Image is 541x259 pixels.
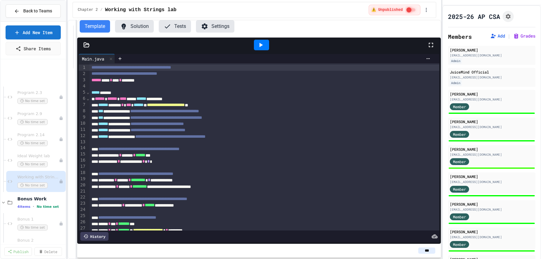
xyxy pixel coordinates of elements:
div: [EMAIL_ADDRESS][DOMAIN_NAME] [450,235,534,239]
div: 11 [79,127,86,133]
span: No time set [17,225,48,230]
span: Program 2.3 [17,90,59,96]
div: 16 [79,157,86,163]
div: 5 [79,89,86,96]
div: Unpublished [59,95,63,99]
div: [EMAIL_ADDRESS][DOMAIN_NAME] [450,152,534,157]
span: Working with Strings lab [17,175,59,180]
span: | [508,32,511,40]
span: ⚠️ Unpublished [371,7,403,12]
div: [PERSON_NAME] [450,201,534,207]
div: Main.java [79,56,107,62]
div: Unpublished [59,158,63,163]
span: Program 2.14 [17,132,59,138]
span: No time set [17,98,48,104]
div: [PERSON_NAME] [450,119,534,124]
span: / [100,7,102,12]
div: 26 [79,219,86,225]
a: Share Items [6,42,61,55]
div: 7 [79,102,86,108]
div: [PERSON_NAME] [450,229,534,234]
div: [EMAIL_ADDRESS][DOMAIN_NAME] [450,53,534,58]
iframe: chat widget [490,207,535,234]
div: Unpublished [59,137,63,141]
div: Unpublished [59,116,63,120]
div: 17 [79,163,86,170]
div: 21 [79,188,86,194]
div: [PERSON_NAME] [450,174,534,179]
div: [PERSON_NAME] [450,146,534,152]
div: Unpublished [59,179,63,184]
span: Working with Strings lab [105,6,176,14]
h1: 2025-26 AP CSA [448,12,500,21]
a: Delete [34,247,62,256]
div: 3 [79,77,86,83]
span: Bonus 2 [17,238,59,243]
div: 1 [79,65,86,71]
div: 4 [79,83,86,89]
span: Member [453,104,466,109]
span: Member [453,242,466,247]
div: 6 [79,96,86,102]
span: Bonus Work [17,196,64,202]
div: Main.java [79,54,115,63]
div: [PERSON_NAME] [450,91,534,97]
div: 2 [79,71,86,77]
div: 14 [79,145,86,151]
div: 27 [79,225,86,231]
div: 23 [79,200,86,207]
span: Fold line [86,90,89,95]
div: Admin [450,58,462,64]
span: Member [453,159,466,164]
span: No time set [17,140,48,146]
div: [EMAIL_ADDRESS][DOMAIN_NAME] [450,125,534,129]
div: [EMAIL_ADDRESS][DOMAIN_NAME] [450,207,534,212]
span: Member [453,132,466,137]
span: Member [453,186,466,192]
button: Template [80,20,110,33]
div: 13 [79,139,86,145]
span: Program 2.9 [17,111,59,117]
button: Tests [159,20,191,33]
span: Ideal Weight lab [17,154,59,159]
div: 8 [79,108,86,114]
button: Settings [196,20,234,33]
div: 24 [79,207,86,213]
div: 22 [79,194,86,200]
div: Admin [450,80,462,86]
div: [EMAIL_ADDRESS][DOMAIN_NAME] [450,75,534,80]
button: Grades [513,33,535,39]
span: • [33,204,34,209]
button: Back to Teams [6,4,61,18]
span: No time set [17,182,48,188]
div: 18 [79,170,86,176]
iframe: chat widget [515,234,535,253]
div: 20 [79,182,86,188]
span: No time set [17,119,48,125]
div: Unpublished [59,221,63,226]
span: Chapter 2 [78,7,98,12]
div: [EMAIL_ADDRESS][DOMAIN_NAME] [450,180,534,184]
div: History [80,232,109,241]
span: Fold line [86,96,89,101]
span: Back to Teams [23,8,52,14]
span: Member [453,214,466,220]
button: Add [490,33,505,39]
div: [PERSON_NAME] [450,47,534,53]
div: 12 [79,133,86,139]
div: [EMAIL_ADDRESS][DOMAIN_NAME] [450,97,534,102]
div: 25 [79,213,86,219]
div: ⚠️ Students cannot see this content! Click the toggle to publish it and make it visible to your c... [369,5,420,15]
div: JuiceMind Official [450,69,534,75]
div: 19 [79,176,86,182]
span: 4 items [17,205,30,209]
span: No time set [37,205,59,209]
div: 10 [79,120,86,127]
span: No time set [17,161,48,167]
a: Publish [4,247,32,256]
div: 15 [79,151,86,157]
h2: Members [448,32,472,41]
button: Solution [115,20,154,33]
div: 9 [79,114,86,120]
a: Add New Item [6,25,61,39]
